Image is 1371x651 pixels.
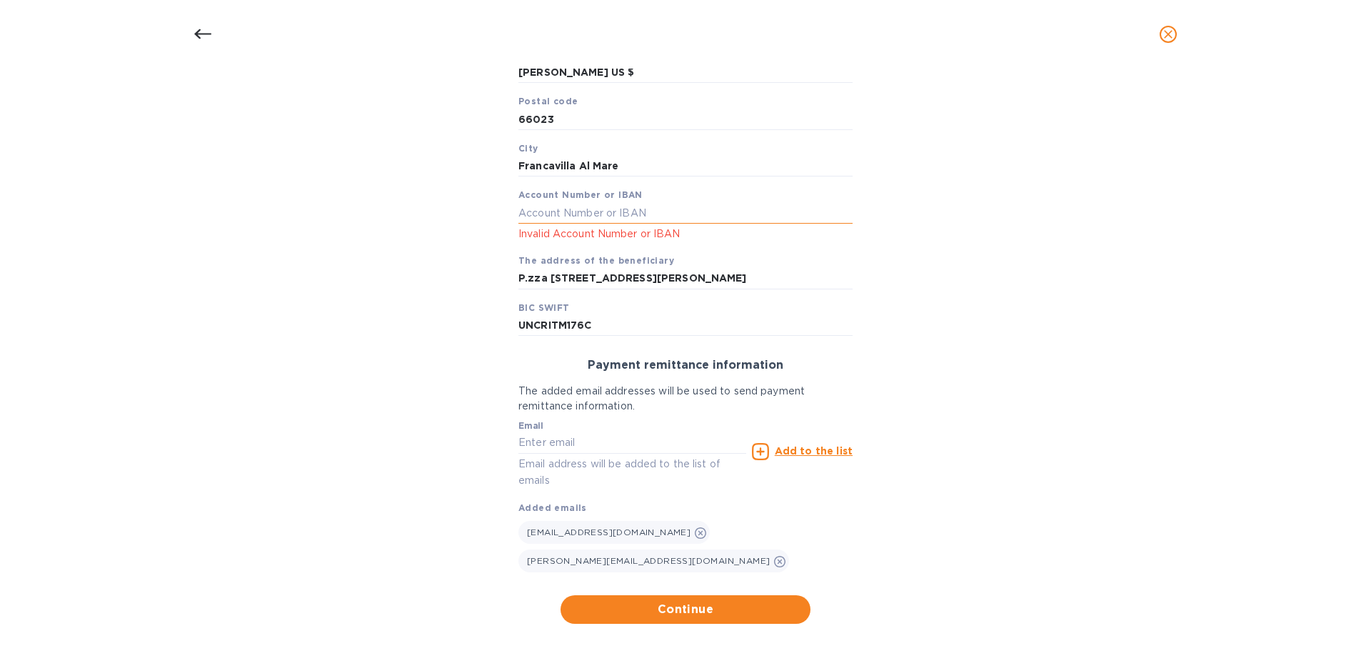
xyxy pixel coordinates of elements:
h3: Payment remittance information [518,359,853,372]
span: Continue [572,601,799,618]
p: Invalid Account Number or IBAN [518,226,853,242]
input: The address of the beneficiary [518,268,853,289]
b: Account Number or IBAN [518,189,643,200]
input: Enter email [518,432,746,454]
b: City [518,143,538,154]
input: City [518,156,853,177]
input: Postal code [518,109,853,130]
b: BIC SWIFT [518,302,570,313]
input: Account Number or IBAN [518,202,853,224]
button: Continue [561,595,810,624]
u: Add to the list [775,445,853,457]
span: [PERSON_NAME][EMAIL_ADDRESS][DOMAIN_NAME] [527,555,770,566]
p: Email address will be added to the list of emails [518,456,746,489]
label: Email [518,422,543,430]
div: [PERSON_NAME][EMAIL_ADDRESS][DOMAIN_NAME] [518,550,789,572]
input: Beneficiary account nickname [518,62,853,84]
div: [EMAIL_ADDRESS][DOMAIN_NAME] [518,521,710,544]
b: Postal code [518,96,578,106]
p: The added email addresses will be used to send payment remittance information. [518,384,853,414]
input: BIC SWIFT [518,315,853,337]
b: The address of the beneficiary [518,255,674,266]
b: Added emails [518,502,587,513]
span: [EMAIL_ADDRESS][DOMAIN_NAME] [527,527,690,537]
button: close [1151,17,1185,51]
